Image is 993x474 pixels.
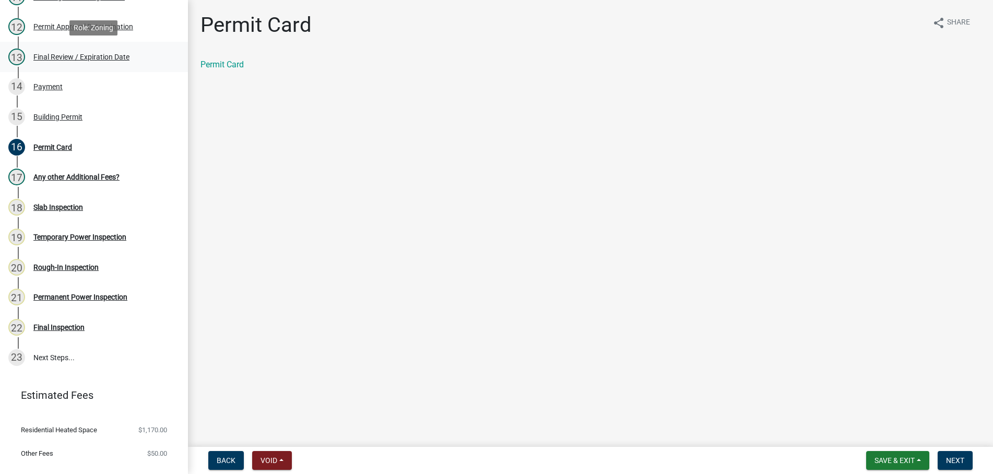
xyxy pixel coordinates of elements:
div: Final Review / Expiration Date [33,53,129,61]
span: Save & Exit [874,456,915,465]
div: Final Inspection [33,324,85,331]
div: 15 [8,109,25,125]
div: 19 [8,229,25,245]
h1: Permit Card [200,13,312,38]
span: Back [217,456,235,465]
div: 16 [8,139,25,156]
div: Any other Additional Fees? [33,173,120,181]
div: 13 [8,49,25,65]
span: Other Fees [21,450,53,457]
div: Permit Card [33,144,72,151]
div: Building Permit [33,113,82,121]
button: shareShare [924,13,978,33]
div: Role: Zoning [69,20,117,35]
div: 17 [8,169,25,185]
span: $1,170.00 [138,426,167,433]
button: Next [938,451,973,470]
button: Void [252,451,292,470]
button: Back [208,451,244,470]
div: Permanent Power Inspection [33,293,127,301]
div: Permit Approval Determination [33,23,133,30]
div: 12 [8,18,25,35]
span: Next [946,456,964,465]
span: $50.00 [147,450,167,457]
div: Rough-In Inspection [33,264,99,271]
div: 14 [8,78,25,95]
div: 18 [8,199,25,216]
div: 23 [8,349,25,366]
div: 21 [8,289,25,305]
div: 20 [8,259,25,276]
div: Payment [33,83,63,90]
i: share [932,17,945,29]
a: Permit Card [200,60,244,69]
div: 22 [8,319,25,336]
span: Void [261,456,277,465]
button: Save & Exit [866,451,929,470]
div: Slab Inspection [33,204,83,211]
span: Residential Heated Space [21,426,97,433]
span: Share [947,17,970,29]
a: Estimated Fees [8,385,171,406]
div: Temporary Power Inspection [33,233,126,241]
